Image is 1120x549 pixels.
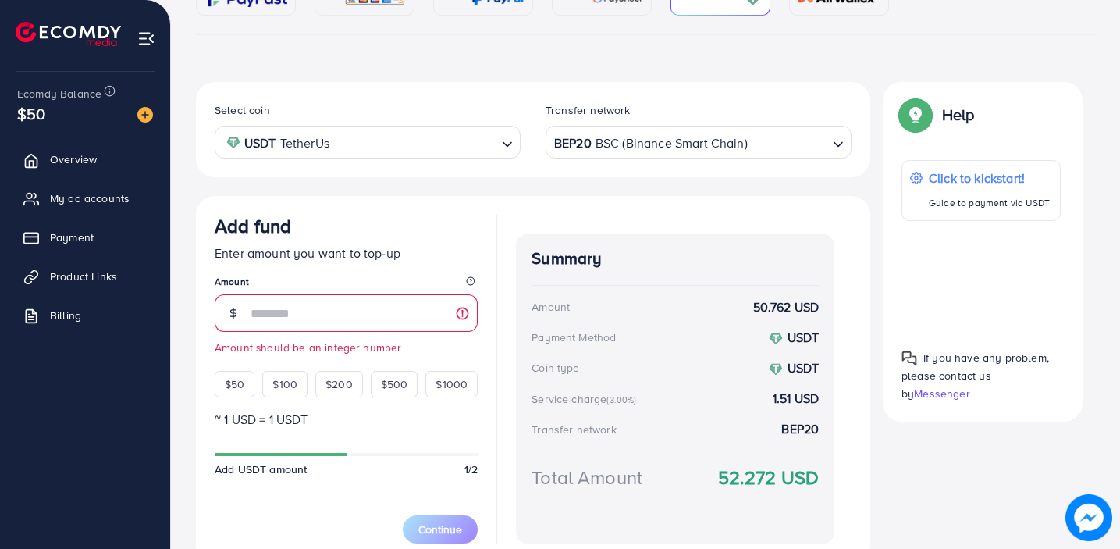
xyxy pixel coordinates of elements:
[226,136,240,150] img: coin
[50,230,94,245] span: Payment
[914,386,969,401] span: Messenger
[773,390,819,408] strong: 1.51 USD
[436,376,468,392] span: $1000
[464,462,478,477] span: 1/2
[12,144,158,175] a: Overview
[225,376,244,392] span: $50
[215,102,270,118] label: Select coin
[546,126,852,158] div: Search for option
[718,464,820,491] strong: 52.272 USD
[272,376,297,392] span: $100
[532,360,579,376] div: Coin type
[403,515,478,544] button: Continue
[12,261,158,292] a: Product Links
[12,183,158,214] a: My ad accounts
[381,376,408,392] span: $500
[769,332,783,346] img: coin
[901,350,1049,401] span: If you have any problem, please contact us by
[137,107,153,123] img: image
[418,522,462,537] span: Continue
[17,86,101,102] span: Ecomdy Balance
[596,132,748,155] span: BSC (Binance Smart Chain)
[16,22,121,46] img: logo
[244,132,276,155] strong: USDT
[50,308,81,323] span: Billing
[546,102,631,118] label: Transfer network
[325,376,353,392] span: $200
[749,130,827,155] input: Search for option
[50,269,117,284] span: Product Links
[769,362,783,376] img: coin
[215,126,521,158] div: Search for option
[1065,494,1112,541] img: image
[788,359,820,376] strong: USDT
[12,300,158,331] a: Billing
[137,30,155,48] img: menu
[901,101,930,129] img: Popup guide
[280,132,329,155] span: TetherUs
[215,275,478,294] legend: Amount
[606,394,636,406] small: (3.00%)
[532,249,819,269] h4: Summary
[532,330,616,345] div: Payment Method
[929,169,1050,187] p: Click to kickstart!
[554,132,592,155] strong: BEP20
[50,152,97,167] span: Overview
[929,194,1050,212] p: Guide to payment via USDT
[942,105,975,124] p: Help
[334,130,496,155] input: Search for option
[215,244,478,262] p: Enter amount you want to top-up
[788,329,820,346] strong: USDT
[781,420,819,438] strong: BEP20
[12,222,158,253] a: Payment
[50,191,130,206] span: My ad accounts
[215,215,291,237] h3: Add fund
[532,464,642,491] div: Total Amount
[532,391,641,407] div: Service charge
[215,410,478,429] p: ~ 1 USD = 1 USDT
[215,462,307,477] span: Add USDT amount
[215,340,478,355] small: Amount should be an integer number
[532,299,570,315] div: Amount
[17,102,45,125] span: $50
[901,351,917,366] img: Popup guide
[753,298,820,316] strong: 50.762 USD
[532,422,617,437] div: Transfer network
